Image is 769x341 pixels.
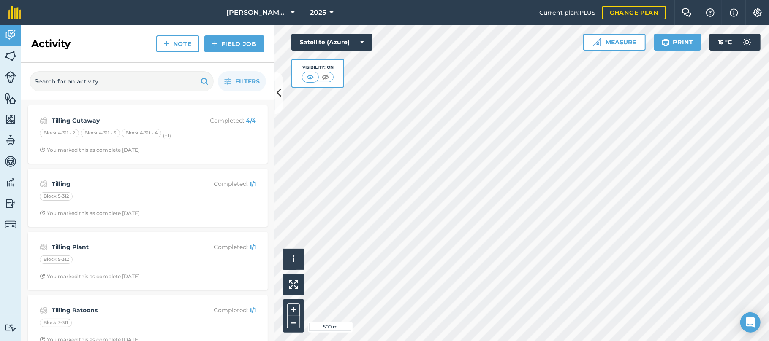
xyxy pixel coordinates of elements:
strong: 1 / 1 [250,306,256,314]
div: You marked this as complete [DATE] [40,147,140,153]
img: svg+xml;base64,PHN2ZyB4bWxucz0iaHR0cDovL3d3dy53My5vcmcvMjAwMC9zdmciIHdpZHRoPSI1MCIgaGVpZ2h0PSI0MC... [305,73,315,81]
span: i [292,254,295,264]
img: svg+xml;base64,PD94bWwgdmVyc2lvbj0iMS4wIiBlbmNvZGluZz0idXRmLTgiPz4KPCEtLSBHZW5lcmF0b3I6IEFkb2JlIE... [40,242,48,252]
a: TillingCompleted: 1/1Block 5-312Clock with arrow pointing clockwiseYou marked this as complete [D... [33,174,263,222]
img: Two speech bubbles overlapping with the left bubble in the forefront [682,8,692,17]
p: Completed : [189,116,256,125]
img: svg+xml;base64,PD94bWwgdmVyc2lvbj0iMS4wIiBlbmNvZGluZz0idXRmLTgiPz4KPCEtLSBHZW5lcmF0b3I6IEFkb2JlIE... [739,34,755,51]
img: Clock with arrow pointing clockwise [40,274,45,279]
button: Print [654,34,701,51]
strong: Tilling Cutaway [52,116,185,125]
span: Current plan : PLUS [539,8,595,17]
img: svg+xml;base64,PD94bWwgdmVyc2lvbj0iMS4wIiBlbmNvZGluZz0idXRmLTgiPz4KPCEtLSBHZW5lcmF0b3I6IEFkb2JlIE... [40,179,48,189]
img: Ruler icon [592,38,601,46]
div: Visibility: On [302,64,334,71]
img: A question mark icon [705,8,715,17]
img: svg+xml;base64,PHN2ZyB4bWxucz0iaHR0cDovL3d3dy53My5vcmcvMjAwMC9zdmciIHdpZHRoPSIxOSIgaGVpZ2h0PSIyNC... [662,37,670,47]
img: svg+xml;base64,PD94bWwgdmVyc2lvbj0iMS4wIiBlbmNvZGluZz0idXRmLTgiPz4KPCEtLSBHZW5lcmF0b3I6IEFkb2JlIE... [40,115,48,126]
div: You marked this as complete [DATE] [40,210,140,217]
div: You marked this as complete [DATE] [40,273,140,280]
img: svg+xml;base64,PHN2ZyB4bWxucz0iaHR0cDovL3d3dy53My5vcmcvMjAwMC9zdmciIHdpZHRoPSIxNCIgaGVpZ2h0PSIyNC... [164,39,170,49]
div: Block 5-312 [40,255,73,264]
div: Block 3-311 [40,319,72,327]
a: Change plan [602,6,666,19]
button: Filters [218,71,266,91]
span: 2025 [310,8,326,18]
img: svg+xml;base64,PHN2ZyB4bWxucz0iaHR0cDovL3d3dy53My5vcmcvMjAwMC9zdmciIHdpZHRoPSIxNyIgaGVpZ2h0PSIxNy... [730,8,738,18]
div: Block 4-311 - 3 [81,129,120,137]
img: svg+xml;base64,PHN2ZyB4bWxucz0iaHR0cDovL3d3dy53My5vcmcvMjAwMC9zdmciIHdpZHRoPSI1NiIgaGVpZ2h0PSI2MC... [5,50,16,62]
input: Search for an activity [30,71,214,91]
p: Completed : [189,306,256,315]
div: Block 4-311 - 2 [40,129,79,137]
a: Tilling PlantCompleted: 1/1Block 5-312Clock with arrow pointing clockwiseYou marked this as compl... [33,237,263,285]
button: 15 °C [709,34,761,51]
img: svg+xml;base64,PHN2ZyB4bWxucz0iaHR0cDovL3d3dy53My5vcmcvMjAwMC9zdmciIHdpZHRoPSI1MCIgaGVpZ2h0PSI0MC... [320,73,331,81]
img: A cog icon [753,8,763,17]
p: Completed : [189,179,256,188]
strong: Tilling Plant [52,242,185,252]
strong: Tilling Ratoons [52,306,185,315]
img: Clock with arrow pointing clockwise [40,210,45,216]
img: svg+xml;base64,PD94bWwgdmVyc2lvbj0iMS4wIiBlbmNvZGluZz0idXRmLTgiPz4KPCEtLSBHZW5lcmF0b3I6IEFkb2JlIE... [5,176,16,189]
a: Note [156,35,199,52]
button: Satellite (Azure) [291,34,372,51]
img: svg+xml;base64,PHN2ZyB4bWxucz0iaHR0cDovL3d3dy53My5vcmcvMjAwMC9zdmciIHdpZHRoPSI1NiIgaGVpZ2h0PSI2MC... [5,113,16,126]
a: Field Job [204,35,264,52]
img: svg+xml;base64,PHN2ZyB4bWxucz0iaHR0cDovL3d3dy53My5vcmcvMjAwMC9zdmciIHdpZHRoPSIxNCIgaGVpZ2h0PSIyNC... [212,39,218,49]
h2: Activity [31,37,71,51]
strong: Tilling [52,179,185,188]
button: i [283,249,304,270]
img: svg+xml;base64,PD94bWwgdmVyc2lvbj0iMS4wIiBlbmNvZGluZz0idXRmLTgiPz4KPCEtLSBHZW5lcmF0b3I6IEFkb2JlIE... [5,29,16,41]
div: Open Intercom Messenger [740,312,761,333]
img: svg+xml;base64,PD94bWwgdmVyc2lvbj0iMS4wIiBlbmNvZGluZz0idXRmLTgiPz4KPCEtLSBHZW5lcmF0b3I6IEFkb2JlIE... [5,324,16,332]
img: svg+xml;base64,PD94bWwgdmVyc2lvbj0iMS4wIiBlbmNvZGluZz0idXRmLTgiPz4KPCEtLSBHZW5lcmF0b3I6IEFkb2JlIE... [5,219,16,231]
p: Completed : [189,242,256,252]
small: (+ 1 ) [163,133,171,139]
img: svg+xml;base64,PD94bWwgdmVyc2lvbj0iMS4wIiBlbmNvZGluZz0idXRmLTgiPz4KPCEtLSBHZW5lcmF0b3I6IEFkb2JlIE... [5,71,16,83]
img: svg+xml;base64,PD94bWwgdmVyc2lvbj0iMS4wIiBlbmNvZGluZz0idXRmLTgiPz4KPCEtLSBHZW5lcmF0b3I6IEFkb2JlIE... [5,155,16,168]
span: Filters [235,77,260,86]
strong: 4 / 4 [246,117,256,124]
div: Block 5-312 [40,192,73,201]
strong: 1 / 1 [250,180,256,188]
button: Measure [583,34,646,51]
div: Block 4-311 - 4 [122,129,161,137]
strong: 1 / 1 [250,243,256,251]
img: svg+xml;base64,PD94bWwgdmVyc2lvbj0iMS4wIiBlbmNvZGluZz0idXRmLTgiPz4KPCEtLSBHZW5lcmF0b3I6IEFkb2JlIE... [5,134,16,147]
img: fieldmargin Logo [8,6,21,19]
img: svg+xml;base64,PD94bWwgdmVyc2lvbj0iMS4wIiBlbmNvZGluZz0idXRmLTgiPz4KPCEtLSBHZW5lcmF0b3I6IEFkb2JlIE... [5,197,16,210]
img: svg+xml;base64,PHN2ZyB4bWxucz0iaHR0cDovL3d3dy53My5vcmcvMjAwMC9zdmciIHdpZHRoPSIxOSIgaGVpZ2h0PSIyNC... [201,76,209,86]
button: + [287,303,300,316]
button: – [287,316,300,328]
img: Four arrows, one pointing top left, one top right, one bottom right and the last bottom left [289,280,298,289]
span: 15 ° C [718,34,732,51]
img: svg+xml;base64,PD94bWwgdmVyc2lvbj0iMS4wIiBlbmNvZGluZz0idXRmLTgiPz4KPCEtLSBHZW5lcmF0b3I6IEFkb2JlIE... [40,305,48,315]
a: Tilling CutawayCompleted: 4/4Block 4-311 - 2Block 4-311 - 3Block 4-311 - 4(+1)Clock with arrow po... [33,110,263,158]
span: [PERSON_NAME] Farming [227,8,288,18]
img: svg+xml;base64,PHN2ZyB4bWxucz0iaHR0cDovL3d3dy53My5vcmcvMjAwMC9zdmciIHdpZHRoPSI1NiIgaGVpZ2h0PSI2MC... [5,92,16,105]
img: Clock with arrow pointing clockwise [40,147,45,153]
